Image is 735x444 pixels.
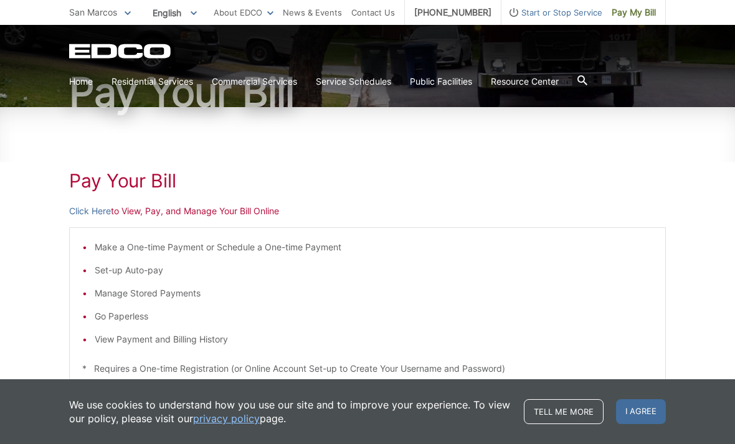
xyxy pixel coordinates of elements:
[95,240,653,254] li: Make a One-time Payment or Schedule a One-time Payment
[316,75,391,88] a: Service Schedules
[95,286,653,300] li: Manage Stored Payments
[69,169,666,192] h1: Pay Your Bill
[612,6,656,19] span: Pay My Bill
[214,6,273,19] a: About EDCO
[212,75,297,88] a: Commercial Services
[69,7,117,17] span: San Marcos
[111,75,193,88] a: Residential Services
[143,2,206,23] span: English
[69,75,93,88] a: Home
[95,333,653,346] li: View Payment and Billing History
[69,398,511,425] p: We use cookies to understand how you use our site and to improve your experience. To view our pol...
[95,309,653,323] li: Go Paperless
[351,6,395,19] a: Contact Us
[95,263,653,277] li: Set-up Auto-pay
[82,362,653,376] p: * Requires a One-time Registration (or Online Account Set-up to Create Your Username and Password)
[69,204,111,218] a: Click Here
[410,75,472,88] a: Public Facilities
[69,44,173,59] a: EDCD logo. Return to the homepage.
[69,72,666,112] h1: Pay Your Bill
[491,75,559,88] a: Resource Center
[193,412,260,425] a: privacy policy
[69,204,666,218] p: to View, Pay, and Manage Your Bill Online
[283,6,342,19] a: News & Events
